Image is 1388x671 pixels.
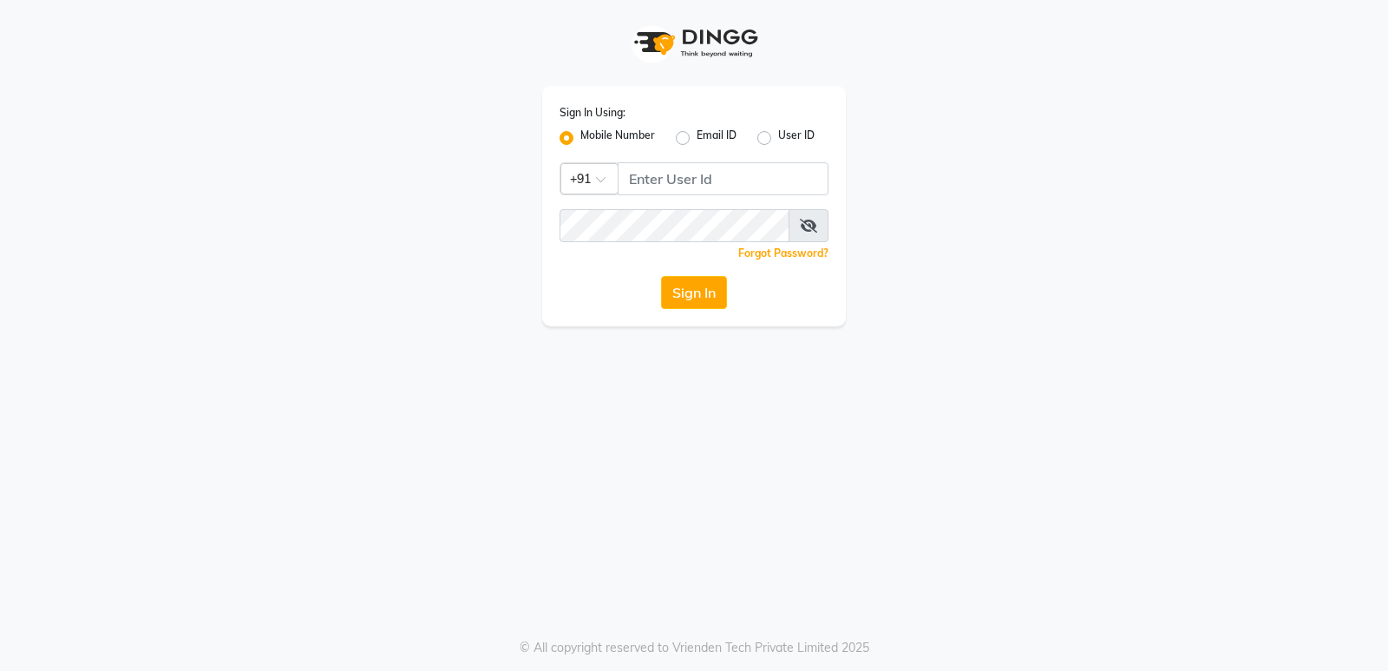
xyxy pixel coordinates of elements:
label: Email ID [697,128,737,148]
input: Username [618,162,828,195]
button: Sign In [661,276,727,309]
input: Username [560,209,789,242]
img: logo1.svg [625,17,763,69]
label: Mobile Number [580,128,655,148]
label: User ID [778,128,815,148]
a: Forgot Password? [738,247,828,260]
label: Sign In Using: [560,105,625,121]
